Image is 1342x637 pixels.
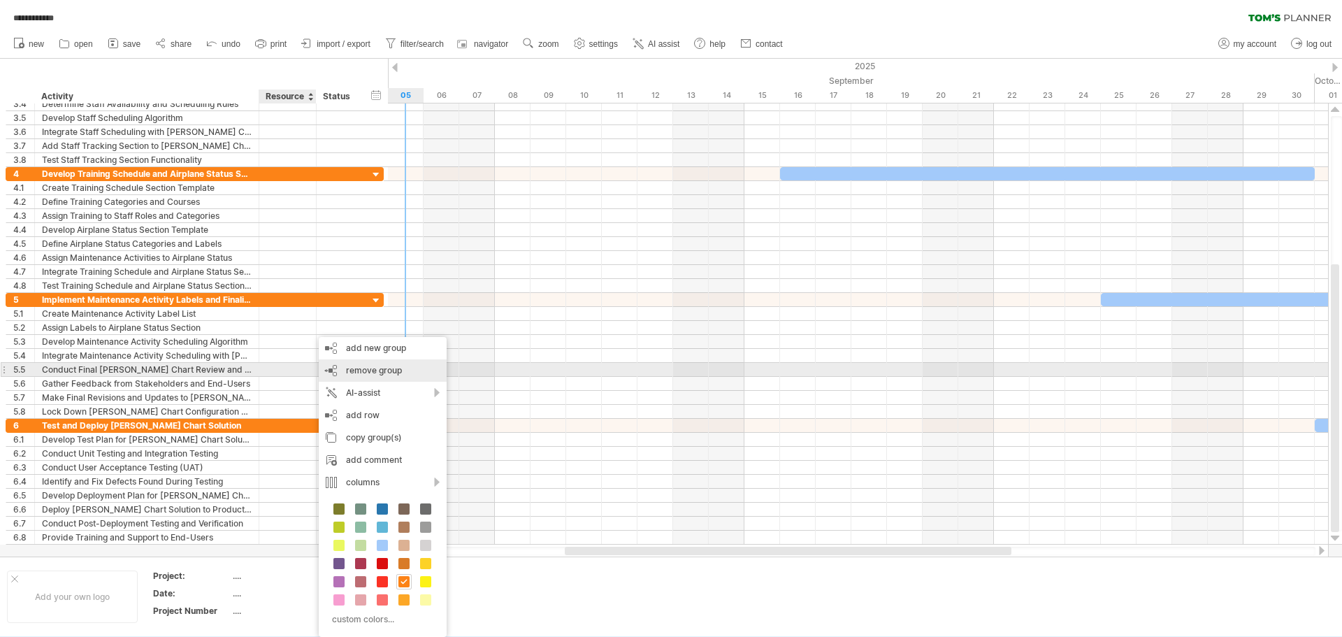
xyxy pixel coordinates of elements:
div: Deploy [PERSON_NAME] Chart Solution to Production Environment [42,503,252,516]
div: 4.3 [13,209,34,222]
span: import / export [317,39,370,49]
div: Tuesday, 30 September 2025 [1279,88,1315,103]
div: 5.5 [13,363,34,376]
div: Friday, 5 September 2025 [388,88,424,103]
span: filter/search [401,39,444,49]
a: AI assist [629,35,684,53]
div: 4 [13,167,34,180]
div: 4.6 [13,251,34,264]
div: 5.1 [13,307,34,320]
span: contact [756,39,783,49]
div: Integrate Maintenance Activity Scheduling with [PERSON_NAME] Chart [42,349,252,362]
div: Saturday, 20 September 2025 [923,88,958,103]
div: Resource [266,90,308,103]
a: my account [1215,35,1280,53]
a: new [10,35,48,53]
div: Define Airplane Status Categories and Labels [42,237,252,250]
a: save [104,35,145,53]
div: Sunday, 14 September 2025 [709,88,744,103]
div: Wednesday, 17 September 2025 [816,88,851,103]
div: Saturday, 27 September 2025 [1172,88,1208,103]
a: settings [570,35,622,53]
div: Develop Training Schedule and Airplane Status Sections [42,167,252,180]
div: Monday, 8 September 2025 [495,88,531,103]
div: Assign Training to Staff Roles and Categories [42,209,252,222]
div: Gather Feedback from Stakeholders and End-Users [42,377,252,390]
div: add comment [319,449,447,471]
div: 3.4 [13,97,34,110]
div: 5.8 [13,405,34,418]
div: Develop Test Plan for [PERSON_NAME] Chart Solution [42,433,252,446]
span: my account [1234,39,1276,49]
div: 6.3 [13,461,34,474]
div: Wednesday, 24 September 2025 [1065,88,1101,103]
a: open [55,35,97,53]
div: 4.5 [13,237,34,250]
div: Integrate Training Schedule and Airplane Status Sections with [PERSON_NAME] Chart [42,265,252,278]
a: log out [1287,35,1336,53]
div: Make Final Revisions and Updates to [PERSON_NAME] Chart [42,391,252,404]
div: 3.6 [13,125,34,138]
div: Friday, 19 September 2025 [887,88,923,103]
div: 3.7 [13,139,34,152]
div: Develop Airplane Status Section Template [42,223,252,236]
span: print [270,39,287,49]
div: add row [319,404,447,427]
div: Friday, 26 September 2025 [1137,88,1172,103]
div: Conduct Final [PERSON_NAME] Chart Review and Testing [42,363,252,376]
div: 3.5 [13,111,34,124]
div: 6.4 [13,475,34,488]
a: share [152,35,196,53]
span: undo [222,39,240,49]
a: undo [203,35,245,53]
div: Sunday, 7 September 2025 [459,88,495,103]
div: Provide Training and Support to End-Users [42,531,252,544]
div: Friday, 12 September 2025 [637,88,673,103]
div: copy group(s) [319,427,447,449]
div: Wednesday, 10 September 2025 [566,88,602,103]
div: 5.7 [13,391,34,404]
div: Add your own logo [7,571,138,623]
div: .... [233,605,350,617]
div: 5.6 [13,377,34,390]
div: Integrate Staff Scheduling with [PERSON_NAME] Chart [42,125,252,138]
div: September 2025 [245,73,1315,88]
div: Sunday, 28 September 2025 [1208,88,1243,103]
div: 5.2 [13,321,34,334]
div: Assign Labels to Airplane Status Section [42,321,252,334]
div: 6.8 [13,531,34,544]
div: Thursday, 18 September 2025 [851,88,887,103]
div: Saturday, 6 September 2025 [424,88,459,103]
div: Develop Staff Scheduling Algorithm [42,111,252,124]
div: 5 [13,293,34,306]
div: 6 [13,419,34,432]
div: 4.2 [13,195,34,208]
div: 6.2 [13,447,34,460]
div: 3.8 [13,153,34,166]
div: Thursday, 11 September 2025 [602,88,637,103]
div: custom colors... [326,610,435,629]
div: Identify and Fix Defects Found During Testing [42,475,252,488]
div: Monday, 22 September 2025 [994,88,1030,103]
span: navigator [474,39,508,49]
span: zoom [538,39,558,49]
a: help [691,35,730,53]
div: Thursday, 25 September 2025 [1101,88,1137,103]
div: Conduct Unit Testing and Integration Testing [42,447,252,460]
div: columns [319,471,447,494]
div: .... [233,587,350,599]
div: Saturday, 13 September 2025 [673,88,709,103]
div: 6.5 [13,489,34,502]
div: Lock Down [PERSON_NAME] Chart Configuration and Prepare for Deployment [42,405,252,418]
span: log out [1306,39,1332,49]
div: 4.1 [13,181,34,194]
div: Tuesday, 9 September 2025 [531,88,566,103]
a: zoom [519,35,563,53]
div: Conduct User Acceptance Testing (UAT) [42,461,252,474]
span: share [171,39,192,49]
div: Date: [153,587,230,599]
div: Develop Deployment Plan for [PERSON_NAME] Chart Solution [42,489,252,502]
div: 6.1 [13,433,34,446]
div: AI-assist [319,382,447,404]
div: Project: [153,570,230,582]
